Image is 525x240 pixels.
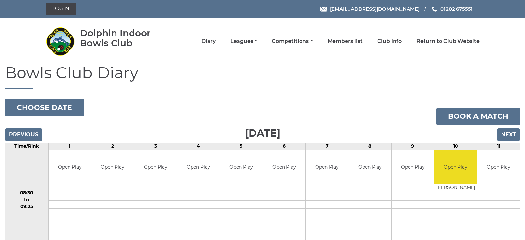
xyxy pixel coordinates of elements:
[431,5,473,13] a: Phone us 01202 675551
[80,28,170,48] div: Dolphin Indoor Bowls Club
[46,27,75,56] img: Dolphin Indoor Bowls Club
[320,5,420,13] a: Email [EMAIL_ADDRESS][DOMAIN_NAME]
[91,150,134,184] td: Open Play
[477,150,520,184] td: Open Play
[263,142,305,150] td: 6
[134,150,177,184] td: Open Play
[263,150,305,184] td: Open Play
[5,142,49,150] td: Time/Rink
[348,142,391,150] td: 8
[432,7,437,12] img: Phone us
[134,142,177,150] td: 3
[5,128,42,141] input: Previous
[306,150,348,184] td: Open Play
[328,38,363,45] a: Members list
[434,150,477,184] td: Open Play
[392,150,434,184] td: Open Play
[272,38,313,45] a: Competitions
[440,6,473,12] span: 01202 675551
[497,128,520,141] input: Next
[5,99,84,116] button: Choose date
[48,142,91,150] td: 1
[220,142,263,150] td: 5
[477,142,520,150] td: 11
[391,142,434,150] td: 9
[330,6,420,12] span: [EMAIL_ADDRESS][DOMAIN_NAME]
[220,150,262,184] td: Open Play
[230,38,257,45] a: Leagues
[49,150,91,184] td: Open Play
[201,38,216,45] a: Diary
[348,150,391,184] td: Open Play
[416,38,480,45] a: Return to Club Website
[436,108,520,125] a: Book a match
[306,142,348,150] td: 7
[377,38,402,45] a: Club Info
[320,7,327,12] img: Email
[177,142,220,150] td: 4
[91,142,134,150] td: 2
[434,184,477,192] td: [PERSON_NAME]
[5,64,520,89] h1: Bowls Club Diary
[46,3,76,15] a: Login
[434,142,477,150] td: 10
[177,150,220,184] td: Open Play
